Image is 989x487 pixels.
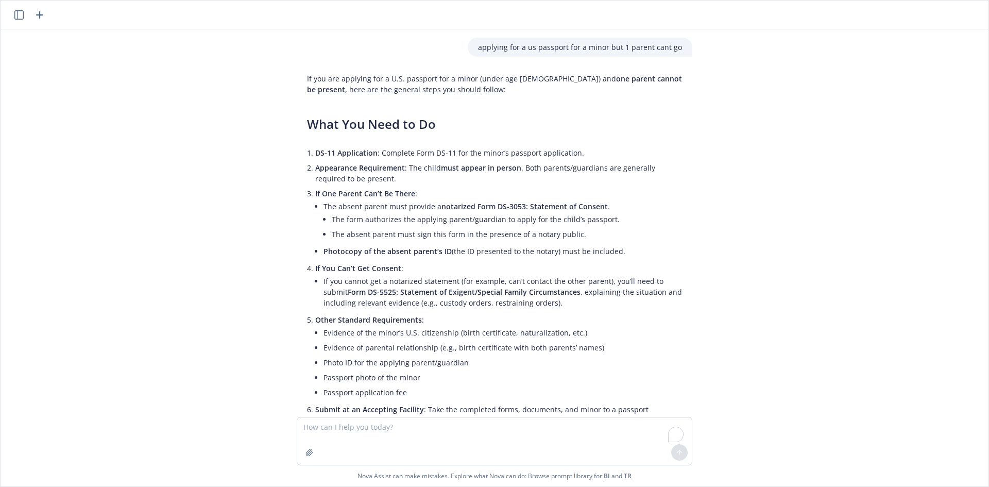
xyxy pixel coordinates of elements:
[315,162,682,184] p: : The child . Both parents/guardians are generally required to be present.
[348,287,581,297] span: Form DS-5525: Statement of Exigent/Special Family Circumstances
[307,73,682,95] p: If you are applying for a U.S. passport for a minor (under age [DEMOGRAPHIC_DATA]) and , here are...
[315,314,682,325] p: :
[478,42,682,53] p: applying for a us passport for a minor but 1 parent cant go
[441,201,608,211] span: notarized Form DS-3053: Statement of Consent
[315,163,405,173] span: Appearance Requirement
[315,315,422,325] span: Other Standard Requirements
[624,472,632,480] a: TR
[323,244,682,259] li: (the ID presented to the notary) must be included.
[323,246,452,256] span: Photocopy of the absent parent’s ID
[323,199,682,244] li: The absent parent must provide a .
[315,263,682,274] p: :
[441,163,521,173] span: must appear in person
[315,263,401,273] span: If You Can’t Get Consent
[323,370,682,385] li: Passport photo of the minor
[307,115,682,133] h3: What You Need to Do
[315,405,424,414] span: Submit at an Accepting Facility
[5,465,984,486] span: Nova Assist can make mistakes. Explore what Nova can do: Browse prompt library for and
[323,385,682,400] li: Passport application fee
[323,274,682,310] li: If you cannot get a notarized statement (for example, can’t contact the other parent), you’ll nee...
[315,189,415,198] span: If One Parent Can’t Be There
[323,325,682,340] li: Evidence of the minor’s U.S. citizenship (birth certificate, naturalization, etc.)
[323,355,682,370] li: Photo ID for the applying parent/guardian
[315,188,682,199] p: :
[315,148,378,158] span: DS-11 Application
[315,147,682,158] p: : Complete Form DS-11 for the minor’s passport application.
[315,404,682,426] p: : Take the completed forms, documents, and minor to a passport acceptance facility (U.S. Post Off...
[604,472,610,480] a: BI
[323,340,682,355] li: Evidence of parental relationship (e.g., birth certificate with both parents’ names)
[332,227,682,242] li: The absent parent must sign this form in the presence of a notary public.
[297,417,692,465] textarea: To enrich screen reader interactions, please activate Accessibility in Grammarly extension settings
[332,212,682,227] li: The form authorizes the applying parent/guardian to apply for the child’s passport.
